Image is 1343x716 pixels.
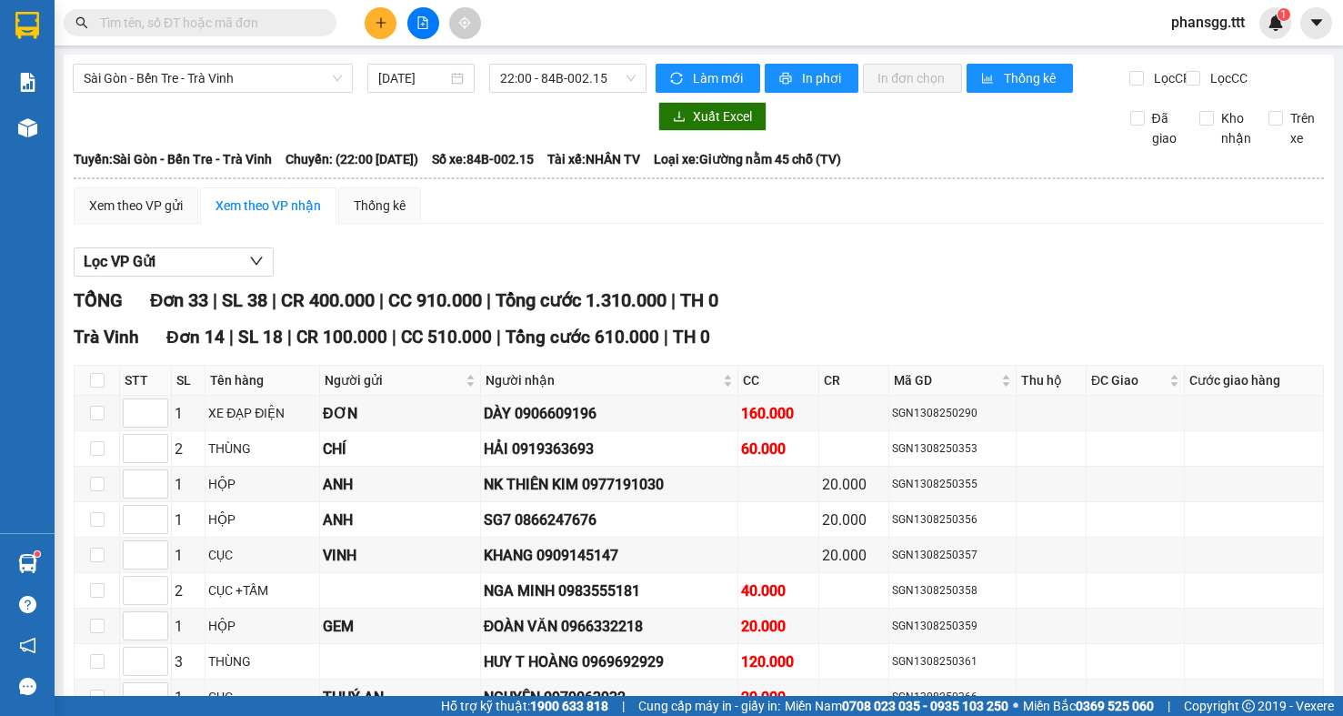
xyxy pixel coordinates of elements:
div: 1 [175,509,202,531]
th: SL [172,366,205,396]
span: caret-down [1308,15,1325,31]
div: HẢI 0919363693 [484,438,735,460]
span: CC 910.000 [388,289,482,311]
span: TH 0 [673,327,710,348]
span: down [249,254,264,268]
span: Số xe: 84B-002.15 [432,149,534,169]
div: SGN1308250361 [892,653,1012,671]
strong: 0708 023 035 - 0935 103 250 [842,699,1008,713]
button: plus [365,7,396,39]
button: caret-down [1300,7,1332,39]
span: SL 38 [222,289,267,311]
span: download [673,110,686,125]
strong: 1900 633 818 [530,699,608,713]
div: HỘP [208,616,316,636]
div: KHANG 0909145147 [484,544,735,567]
div: SGN1308250353 [892,440,1012,458]
div: SGN1308250356 [892,511,1012,529]
td: SGN1308250353 [889,431,1016,467]
span: Xuất Excel [693,106,752,126]
button: syncLàm mới [656,64,760,93]
span: ⚪️ [1013,702,1018,710]
sup: 1 [35,551,40,557]
span: Người gửi [325,370,462,390]
div: SGN1308250355 [892,476,1012,493]
div: NGA MINH 0983555181 [484,580,735,602]
td: SGN1308250355 [889,467,1016,502]
div: SGN1308250366 [892,689,1012,706]
div: SGN1308250359 [892,618,1012,635]
span: Chuyến: (22:00 [DATE]) [286,149,418,169]
span: CR 400.000 [281,289,375,311]
span: Tài xế: NHÂN TV [547,149,640,169]
span: | [272,289,276,311]
span: 1 [1280,8,1287,21]
span: 22:00 - 84B-002.15 [500,65,636,92]
div: HỘP [208,509,316,529]
button: downloadXuất Excel [658,102,767,131]
div: CỤC [208,545,316,565]
div: ANH [323,509,477,531]
span: TH 0 [680,289,718,311]
div: DÀY 0906609196 [484,402,735,425]
span: Miền Bắc [1023,696,1154,716]
span: ĐC Giao [1091,370,1166,390]
div: SGN1308250358 [892,582,1012,600]
div: Xem theo VP nhận [215,196,321,216]
span: | [287,327,292,348]
span: | [622,696,625,716]
span: Trên xe [1283,108,1324,148]
span: Đã giao [1145,108,1186,148]
td: SGN1308250361 [889,644,1016,680]
span: sync [670,72,686,86]
div: CỤC [208,687,316,707]
div: CỤC +TẤM [208,580,316,600]
span: CC 510.000 [401,327,492,348]
button: aim [449,7,481,39]
div: 1 [175,544,202,567]
div: SGN1308250290 [892,405,1012,422]
span: | [671,289,676,311]
td: SGN1308250358 [889,573,1016,609]
div: 20.000 [822,509,886,531]
span: CR 100.000 [296,327,387,348]
div: XE ĐẠP ĐIỆN [208,403,316,423]
td: SGN1308250357 [889,538,1016,573]
strong: 0369 525 060 [1076,699,1154,713]
span: Người nhận [486,370,719,390]
span: Lọc CC [1203,68,1250,88]
input: Tìm tên, số ĐT hoặc mã đơn [100,13,315,33]
img: logo-vxr [15,12,39,39]
span: Trà Vinh [74,327,139,348]
input: 13/08/2025 [378,68,448,88]
span: Sài Gòn - Bến Tre - Trà Vinh [84,65,342,92]
span: Lọc VP Gửi [84,250,155,273]
span: printer [779,72,795,86]
button: file-add [407,7,439,39]
div: SG7 0866247676 [484,509,735,531]
div: HUY T HOÀNG 0969692929 [484,650,735,673]
div: NK THIÊN KIM 0977191030 [484,473,735,496]
div: SGN1308250357 [892,547,1012,564]
span: | [379,289,384,311]
div: GEM [323,615,477,638]
span: SL 18 [238,327,283,348]
span: Mã GD [894,370,997,390]
th: STT [120,366,172,396]
span: Làm mới [693,68,746,88]
span: Cung cấp máy in - giấy in: [638,696,780,716]
span: | [664,327,668,348]
th: CR [819,366,889,396]
span: | [496,327,501,348]
div: 1 [175,686,202,709]
div: 20.000 [741,686,817,709]
span: message [19,678,36,695]
span: Lọc CR [1147,68,1194,88]
span: TỔNG [74,289,123,311]
span: copyright [1242,700,1255,712]
span: | [213,289,217,311]
div: ĐƠN [323,402,477,425]
span: bar-chart [981,72,997,86]
button: printerIn phơi [765,64,858,93]
span: | [486,289,491,311]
